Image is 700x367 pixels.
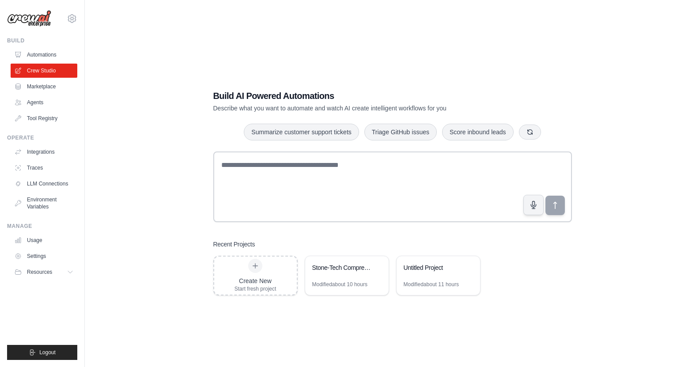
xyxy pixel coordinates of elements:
img: Logo [7,10,51,27]
button: Click to speak your automation idea [523,195,544,215]
span: Resources [27,269,52,276]
p: Describe what you want to automate and watch AI create intelligent workflows for you [213,104,510,113]
button: Triage GitHub issues [364,124,437,140]
a: Environment Variables [11,193,77,214]
button: Score inbound leads [442,124,514,140]
div: Modified about 10 hours [312,281,367,288]
button: Summarize customer support tickets [244,124,359,140]
a: Crew Studio [11,64,77,78]
button: Get new suggestions [519,125,541,140]
a: Marketplace [11,79,77,94]
a: Tool Registry [11,111,77,125]
div: Operate [7,134,77,141]
button: Resources [11,265,77,279]
a: Usage [11,233,77,247]
div: Start fresh project [235,285,276,292]
a: Agents [11,95,77,110]
h1: Build AI Powered Automations [213,90,510,102]
div: Manage [7,223,77,230]
div: Build [7,37,77,44]
a: Automations [11,48,77,62]
h3: Recent Projects [213,240,255,249]
a: Integrations [11,145,77,159]
div: Modified about 11 hours [404,281,459,288]
a: Settings [11,249,77,263]
span: Logout [39,349,56,356]
a: Traces [11,161,77,175]
div: Stone-Tech Comprehensive Advisory & Contractor Research [312,263,373,272]
div: Untitled Project [404,263,464,272]
button: Logout [7,345,77,360]
a: LLM Connections [11,177,77,191]
div: Create New [235,276,276,285]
